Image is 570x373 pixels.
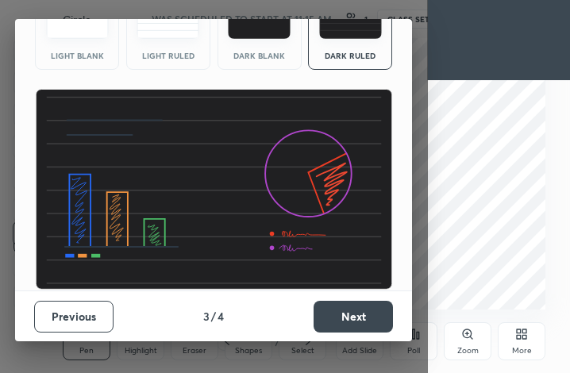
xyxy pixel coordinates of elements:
div: Light Blank [45,52,109,60]
button: Next [314,301,393,333]
h4: 3 [203,308,210,325]
img: lightTheme.e5ed3b09.svg [46,1,109,39]
div: Dark Blank [228,52,291,60]
img: lightRuledTheme.5fabf969.svg [137,1,199,39]
h4: / [211,308,216,325]
div: More [512,347,532,355]
img: darkRuledTheme.de295e13.svg [319,1,382,39]
div: Dark Ruled [318,52,382,60]
div: Zoom [457,347,479,355]
button: Previous [34,301,114,333]
img: darkRuledThemeBanner.864f114c.svg [35,89,393,290]
h4: 4 [218,308,224,325]
div: Light Ruled [137,52,200,60]
img: darkTheme.f0cc69e5.svg [228,1,291,39]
